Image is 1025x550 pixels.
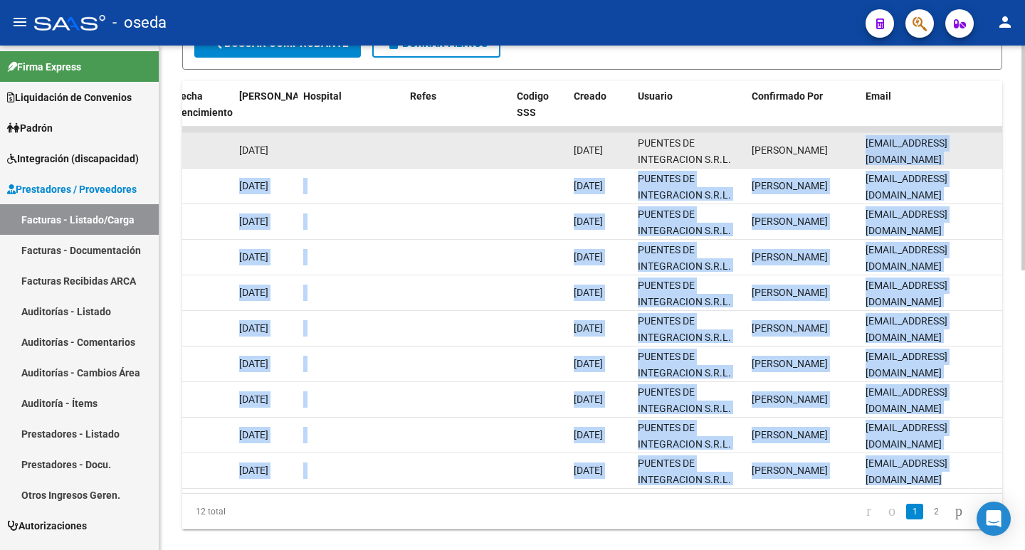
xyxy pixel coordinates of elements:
span: [EMAIL_ADDRESS][DOMAIN_NAME] [866,244,947,272]
span: [DATE] [239,180,268,191]
a: go to first page [860,504,878,519]
span: [DATE] [574,465,603,476]
span: [EMAIL_ADDRESS][DOMAIN_NAME] [866,137,947,165]
span: Integración (discapacidad) [7,151,139,166]
span: [DATE] [239,287,268,298]
span: PUENTES DE INTEGRACION S.R.L. [638,351,731,379]
span: [DATE] [239,251,268,263]
span: [PERSON_NAME] [752,287,828,298]
span: Refes [410,90,436,102]
datatable-header-cell: Confirmado Por [746,81,860,144]
span: Hospital [303,90,342,102]
span: [PERSON_NAME] [752,429,828,440]
span: Creado [574,90,606,102]
span: PUENTES DE INTEGRACION S.R.L. [638,280,731,307]
span: [EMAIL_ADDRESS][DOMAIN_NAME] [866,315,947,343]
span: [DATE] [239,216,268,227]
span: Usuario [638,90,673,102]
span: [PERSON_NAME] [752,358,828,369]
span: [DATE] [574,216,603,227]
span: Confirmado Por [752,90,823,102]
datatable-header-cell: Refes [404,81,511,144]
span: Email [866,90,891,102]
a: go to last page [973,504,993,519]
mat-icon: menu [11,14,28,31]
span: [PERSON_NAME] [752,465,828,476]
a: go to previous page [882,504,902,519]
span: [DATE] [574,287,603,298]
span: [DATE] [574,358,603,369]
span: PUENTES DE INTEGRACION S.R.L. [638,458,731,485]
span: Borrar Filtros [385,37,488,50]
datatable-header-cell: Email [860,81,1002,144]
span: PUENTES DE INTEGRACION S.R.L. [638,244,731,272]
span: Liquidación de Convenios [7,90,132,105]
span: [DATE] [239,429,268,440]
datatable-header-cell: Codigo SSS [511,81,568,144]
span: [PERSON_NAME] [752,180,828,191]
span: [EMAIL_ADDRESS][DOMAIN_NAME] [866,422,947,450]
span: PUENTES DE INTEGRACION S.R.L. [638,208,731,236]
span: Autorizaciones [7,518,87,534]
span: [DATE] [239,322,268,334]
span: PUENTES DE INTEGRACION S.R.L. [638,173,731,201]
span: [PERSON_NAME] [752,144,828,156]
span: [EMAIL_ADDRESS][DOMAIN_NAME] [866,386,947,414]
span: [PERSON_NAME] [752,251,828,263]
span: [DATE] [239,393,268,405]
span: [PERSON_NAME] [752,393,828,405]
span: [DATE] [574,180,603,191]
datatable-header-cell: Hospital [298,81,404,144]
span: [DATE] [574,393,603,405]
div: Open Intercom Messenger [977,502,1011,536]
datatable-header-cell: Fecha Vencimiento [169,81,233,144]
a: 2 [927,504,945,519]
a: 1 [906,504,923,519]
datatable-header-cell: Usuario [632,81,746,144]
li: page 1 [904,499,925,524]
span: [DATE] [574,144,603,156]
span: Buscar Comprobante [207,37,348,50]
span: [DATE] [574,429,603,440]
datatable-header-cell: Fecha Confimado [233,81,298,144]
span: PUENTES DE INTEGRACION S.R.L. [638,386,731,414]
mat-icon: person [997,14,1014,31]
span: [EMAIL_ADDRESS][DOMAIN_NAME] [866,280,947,307]
datatable-header-cell: Creado [568,81,632,144]
span: PUENTES DE INTEGRACION S.R.L. [638,422,731,450]
span: [DATE] [574,322,603,334]
span: [EMAIL_ADDRESS][DOMAIN_NAME] [866,458,947,485]
span: [EMAIL_ADDRESS][DOMAIN_NAME] [866,173,947,201]
span: Fecha Vencimiento [175,90,233,118]
li: page 2 [925,499,947,524]
span: [DATE] [239,465,268,476]
span: [EMAIL_ADDRESS][DOMAIN_NAME] [866,208,947,236]
span: Codigo SSS [517,90,549,118]
span: - oseda [112,7,167,38]
span: [PERSON_NAME] [752,216,828,227]
span: [PERSON_NAME] [239,90,316,102]
span: [DATE] [239,144,268,156]
span: [DATE] [574,251,603,263]
span: [DATE] [239,358,268,369]
span: [EMAIL_ADDRESS][DOMAIN_NAME] [866,351,947,379]
a: go to next page [949,504,969,519]
span: Prestadores / Proveedores [7,181,137,197]
span: PUENTES DE INTEGRACION S.R.L. [638,315,731,343]
div: 12 total [182,494,344,529]
span: Padrón [7,120,53,136]
span: Firma Express [7,59,81,75]
span: [PERSON_NAME] [752,322,828,334]
span: PUENTES DE INTEGRACION S.R.L. [638,137,731,165]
